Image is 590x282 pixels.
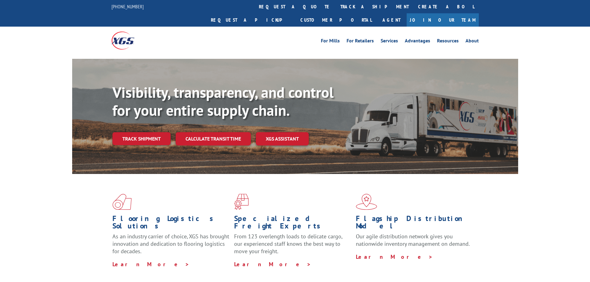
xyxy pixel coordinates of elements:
a: Learn More > [356,253,433,260]
span: As an industry carrier of choice, XGS has brought innovation and dedication to flooring logistics... [112,233,229,255]
a: Request a pickup [206,13,296,27]
a: Join Our Team [407,13,479,27]
a: For Retailers [347,38,374,45]
a: Resources [437,38,459,45]
a: XGS ASSISTANT [256,132,309,145]
a: Customer Portal [296,13,376,27]
b: Visibility, transparency, and control for your entire supply chain. [112,83,334,120]
a: Learn More > [234,261,311,268]
img: xgs-icon-flagship-distribution-model-red [356,194,377,210]
p: From 123 overlength loads to delicate cargo, our experienced staff knows the best way to move you... [234,233,351,260]
a: Advantages [405,38,430,45]
a: Calculate transit time [176,132,251,145]
span: Our agile distribution network gives you nationwide inventory management on demand. [356,233,470,247]
a: About [465,38,479,45]
h1: Specialized Freight Experts [234,215,351,233]
a: [PHONE_NUMBER] [111,3,144,10]
a: Services [381,38,398,45]
a: Agent [376,13,407,27]
img: xgs-icon-total-supply-chain-intelligence-red [112,194,132,210]
a: Learn More > [112,261,190,268]
h1: Flooring Logistics Solutions [112,215,229,233]
h1: Flagship Distribution Model [356,215,473,233]
img: xgs-icon-focused-on-flooring-red [234,194,249,210]
a: For Mills [321,38,340,45]
a: Track shipment [112,132,171,145]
